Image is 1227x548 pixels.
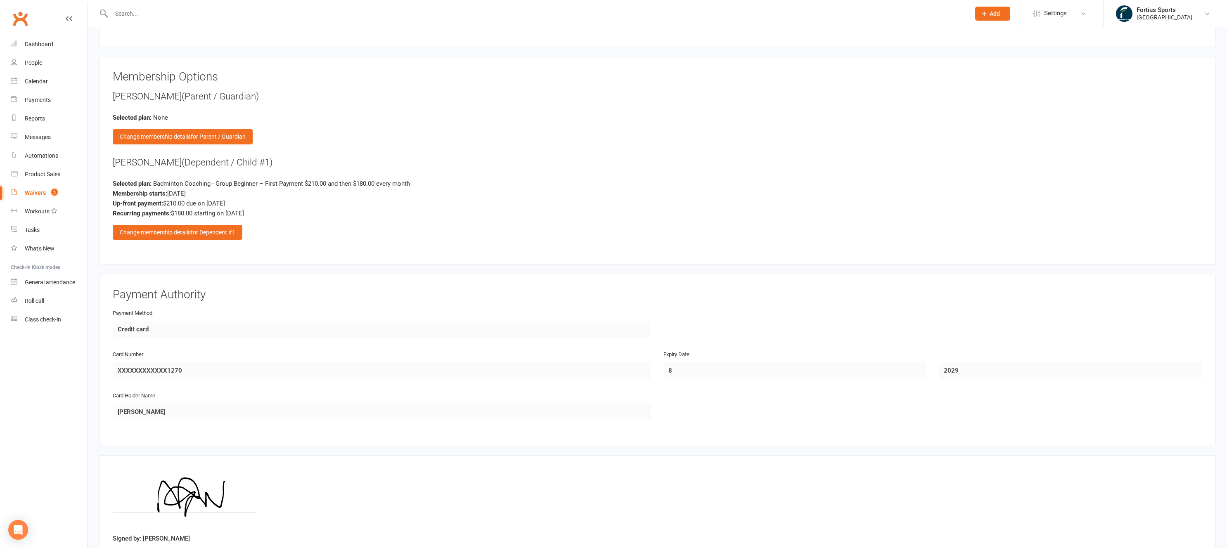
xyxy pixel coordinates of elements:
[25,152,58,159] div: Automations
[11,72,87,91] a: Calendar
[11,128,87,146] a: Messages
[113,350,143,359] label: Card Number
[11,146,87,165] a: Automations
[113,198,1202,208] div: $210.00 due on [DATE]
[113,114,152,121] strong: Selected plan:
[25,59,42,66] div: People
[113,309,152,318] label: Payment Method
[11,310,87,329] a: Class kiosk mode
[113,469,257,531] img: image1760290818.png
[1137,6,1192,14] div: Fortius Sports
[10,8,31,29] a: Clubworx
[11,292,87,310] a: Roll call
[11,273,87,292] a: General attendance kiosk mode
[25,316,61,323] div: Class check-in
[25,134,51,140] div: Messages
[663,350,689,359] label: Expiry Date
[25,171,60,177] div: Product Sales
[51,189,58,196] span: 5
[11,202,87,221] a: Workouts
[11,165,87,184] a: Product Sales
[113,71,1202,83] h3: Membership Options
[113,392,155,400] label: Card Holder Name
[25,227,40,233] div: Tasks
[11,91,87,109] a: Payments
[11,109,87,128] a: Reports
[25,279,75,286] div: General attendance
[25,97,51,103] div: Payments
[25,208,50,215] div: Workouts
[182,157,272,168] span: (Dependent / Child #1)
[1116,5,1132,22] img: thumb_image1743802567.png
[25,189,46,196] div: Waivers
[1044,4,1067,23] span: Settings
[113,190,167,197] strong: Membership starts:
[113,210,171,217] strong: Recurring payments:
[113,189,1202,198] div: [DATE]
[11,221,87,239] a: Tasks
[25,41,53,47] div: Dashboard
[8,520,28,540] div: Open Intercom Messenger
[25,245,54,252] div: What's New
[1137,14,1192,21] div: [GEOGRAPHIC_DATA]
[109,8,964,19] input: Search...
[113,90,1202,103] div: [PERSON_NAME]
[153,180,410,187] span: Badminton Coaching - Group Beginner – First Payment $210.00 and then $180.00 every month
[153,114,168,121] span: None
[191,229,235,236] span: for Dependent #1
[11,239,87,258] a: What's New
[113,534,190,543] label: Signed by: [PERSON_NAME]
[182,91,259,102] span: (Parent / Guardian)
[11,184,87,202] a: Waivers 5
[113,200,163,207] strong: Up-front payment:
[25,78,48,85] div: Calendar
[990,10,1000,17] span: Add
[113,129,253,144] div: Change membership details
[11,54,87,72] a: People
[975,7,1010,21] button: Add
[25,115,45,122] div: Reports
[113,208,1202,218] div: $180.00 starting on [DATE]
[113,288,1202,301] h3: Payment Authority
[113,156,1202,169] div: [PERSON_NAME]
[25,298,44,304] div: Roll call
[191,133,246,140] span: for Parent / Guardian
[113,225,242,240] div: Change membership details
[113,180,152,187] strong: Selected plan:
[11,35,87,54] a: Dashboard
